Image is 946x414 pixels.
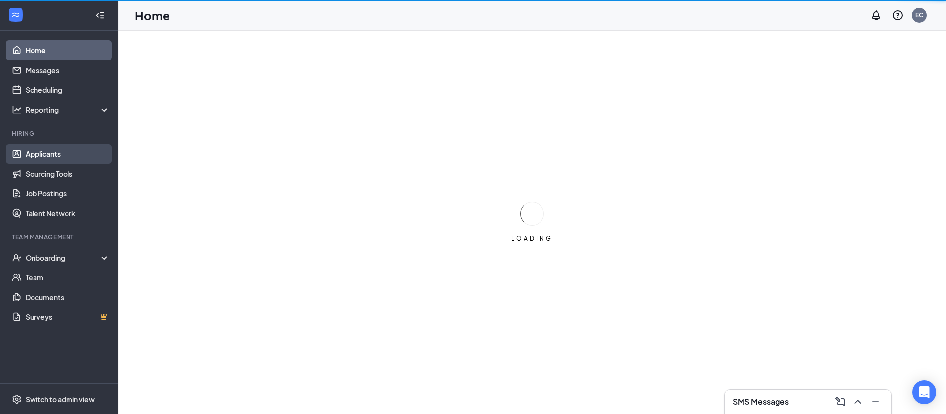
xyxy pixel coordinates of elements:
a: SurveysCrown [26,307,110,327]
svg: Notifications [870,9,882,21]
div: Hiring [12,129,108,138]
div: LOADING [507,234,557,243]
svg: ChevronUp [852,396,864,408]
svg: ComposeMessage [834,396,846,408]
h3: SMS Messages [733,396,789,407]
a: Scheduling [26,80,110,100]
svg: Collapse [95,10,105,20]
a: Team [26,267,110,287]
a: Talent Network [26,203,110,223]
svg: Minimize [870,396,881,408]
a: Messages [26,60,110,80]
button: Minimize [868,394,883,410]
a: Documents [26,287,110,307]
div: Open Intercom Messenger [912,380,936,404]
div: Onboarding [26,253,101,263]
button: ComposeMessage [832,394,848,410]
a: Sourcing Tools [26,164,110,184]
div: Switch to admin view [26,394,95,404]
svg: UserCheck [12,253,22,263]
svg: Analysis [12,105,22,114]
a: Job Postings [26,184,110,203]
a: Home [26,40,110,60]
svg: WorkstreamLogo [11,10,21,20]
a: Applicants [26,144,110,164]
svg: QuestionInfo [892,9,904,21]
div: EC [915,11,923,19]
div: Team Management [12,233,108,241]
div: Reporting [26,105,110,114]
svg: Settings [12,394,22,404]
button: ChevronUp [850,394,866,410]
h1: Home [135,7,170,24]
